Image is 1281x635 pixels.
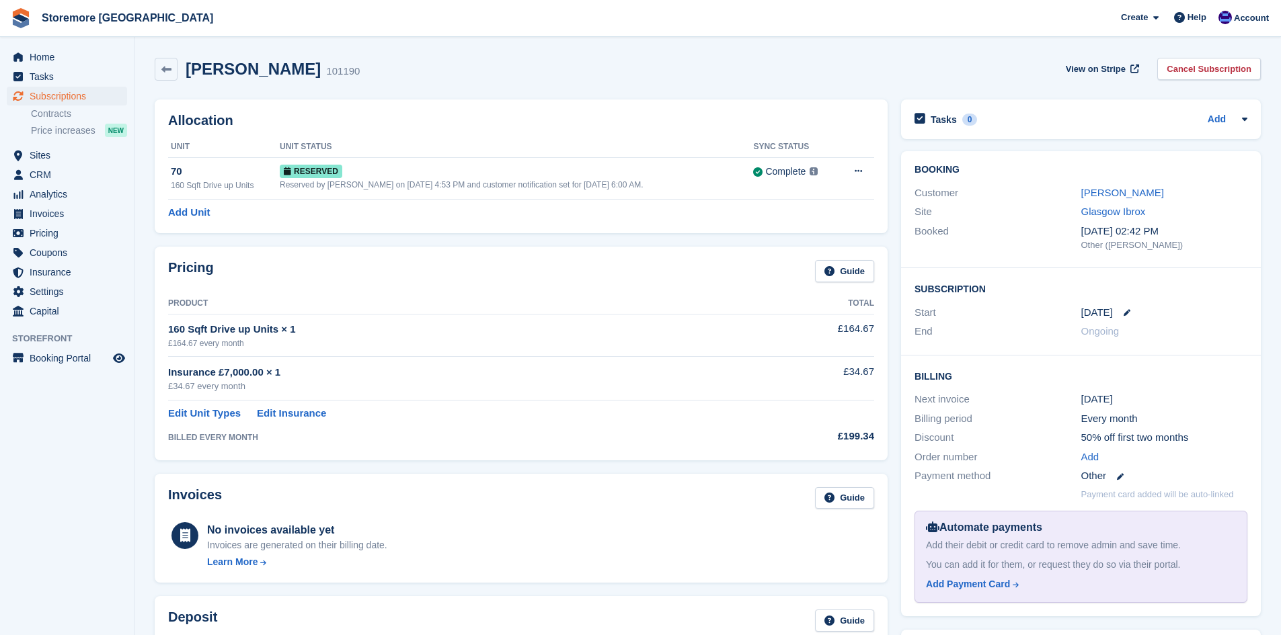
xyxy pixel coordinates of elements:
[1081,392,1247,407] div: [DATE]
[30,243,110,262] span: Coupons
[30,87,110,105] span: Subscriptions
[1081,187,1164,198] a: [PERSON_NAME]
[7,302,127,321] a: menu
[815,487,874,509] a: Guide
[7,67,127,86] a: menu
[168,260,214,282] h2: Pricing
[926,558,1236,572] div: You can add it for them, or request they do so via their portal.
[105,124,127,137] div: NEW
[1208,112,1226,128] a: Add
[7,282,127,301] a: menu
[926,577,1010,591] div: Add Payment Card
[815,609,874,632] a: Guide
[280,179,753,191] div: Reserved by [PERSON_NAME] on [DATE] 4:53 PM and customer notification set for [DATE] 6:00 AM.
[171,164,280,179] div: 70
[36,7,219,29] a: Storemore [GEOGRAPHIC_DATA]
[926,538,1236,552] div: Add their debit or credit card to remove admin and save time.
[168,337,742,349] div: £164.67 every month
[31,123,127,138] a: Price increases NEW
[810,167,818,175] img: icon-info-grey-7440780725fd019a000dd9b08b2336e03edf1995a4989e88bcd33f0948082b44.svg
[30,263,110,282] span: Insurance
[7,146,127,165] a: menu
[1218,11,1232,24] img: Angela
[7,243,127,262] a: menu
[915,392,1081,407] div: Next invoice
[207,555,258,569] div: Learn More
[915,224,1081,252] div: Booked
[926,519,1236,536] div: Automate payments
[7,349,127,368] a: menu
[1081,305,1113,321] time: 2025-08-18 00:00:00 UTC
[257,406,326,421] a: Edit Insurance
[1188,11,1206,24] span: Help
[168,431,742,443] div: BILLED EVERY MONTH
[168,322,742,337] div: 160 Sqft Drive up Units × 1
[1081,325,1120,337] span: Ongoing
[7,165,127,184] a: menu
[168,113,874,128] h2: Allocation
[1081,488,1234,501] p: Payment card added will be auto-linked
[168,609,217,632] h2: Deposit
[742,293,874,314] th: Total
[168,380,742,393] div: £34.67 every month
[171,179,280,192] div: 160 Sqft Drive up Units
[207,555,387,569] a: Learn More
[30,67,110,86] span: Tasks
[207,538,387,552] div: Invoices are generated on their billing date.
[915,185,1081,201] div: Customer
[7,204,127,223] a: menu
[168,406,241,421] a: Edit Unit Types
[915,165,1247,175] h2: Booking
[915,305,1081,321] div: Start
[1081,224,1247,239] div: [DATE] 02:42 PM
[931,114,957,126] h2: Tasks
[1081,206,1146,217] a: Glasgow Ibrox
[915,468,1081,484] div: Payment method
[30,302,110,321] span: Capital
[111,350,127,366] a: Preview store
[168,293,742,314] th: Product
[742,357,874,400] td: £34.67
[186,60,321,78] h2: [PERSON_NAME]
[7,185,127,204] a: menu
[7,87,127,105] a: menu
[742,429,874,444] div: £199.34
[7,224,127,243] a: menu
[1157,58,1261,80] a: Cancel Subscription
[30,224,110,243] span: Pricing
[1081,411,1247,427] div: Every month
[915,450,1081,465] div: Order number
[1081,239,1247,252] div: Other ([PERSON_NAME])
[1081,430,1247,446] div: 50% off first two months
[915,324,1081,339] div: End
[815,260,874,282] a: Guide
[30,349,110,368] span: Booking Portal
[1081,450,1099,465] a: Add
[1121,11,1148,24] span: Create
[30,185,110,204] span: Analytics
[915,411,1081,427] div: Billing period
[280,165,342,178] span: Reserved
[207,522,387,538] div: No invoices available yet
[7,48,127,67] a: menu
[30,204,110,223] span: Invoices
[30,146,110,165] span: Sites
[30,48,110,67] span: Home
[1060,58,1142,80] a: View on Stripe
[915,204,1081,220] div: Site
[915,430,1081,446] div: Discount
[915,282,1247,295] h2: Subscription
[962,114,978,126] div: 0
[915,369,1247,382] h2: Billing
[168,205,210,220] a: Add Unit
[12,332,134,345] span: Storefront
[31,124,95,137] span: Price increases
[926,577,1231,591] a: Add Payment Card
[326,64,360,79] div: 101190
[31,108,127,120] a: Contracts
[7,263,127,282] a: menu
[765,165,806,179] div: Complete
[280,136,753,158] th: Unit Status
[1234,11,1269,25] span: Account
[168,487,222,509] h2: Invoices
